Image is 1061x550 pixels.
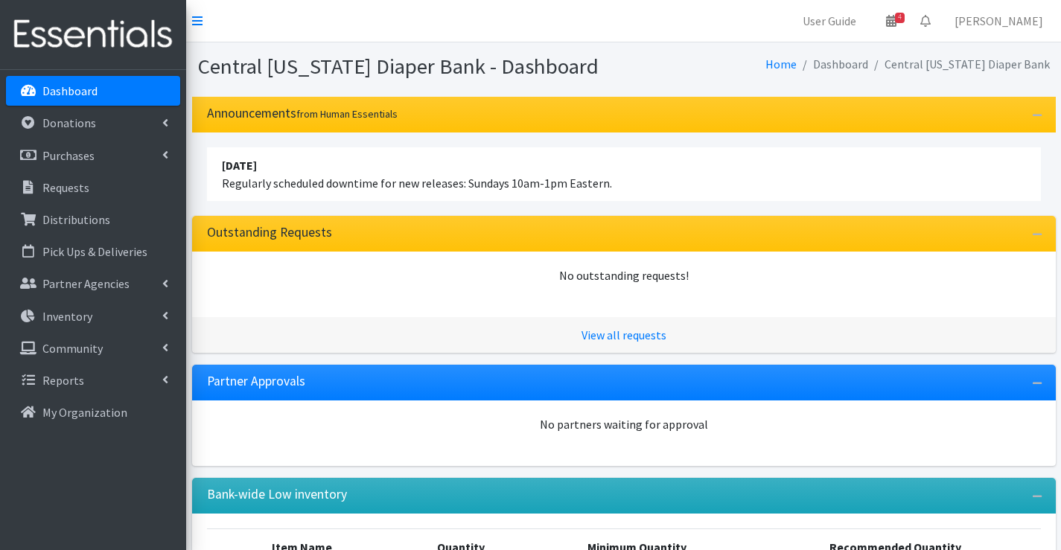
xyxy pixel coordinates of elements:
p: Purchases [42,148,95,163]
a: My Organization [6,397,180,427]
h3: Bank-wide Low inventory [207,487,347,502]
p: Donations [42,115,96,130]
h3: Partner Approvals [207,374,305,389]
a: Donations [6,108,180,138]
a: User Guide [791,6,868,36]
a: Home [765,57,797,71]
p: Distributions [42,212,110,227]
a: 4 [874,6,908,36]
a: [PERSON_NAME] [943,6,1055,36]
a: Distributions [6,205,180,234]
p: Partner Agencies [42,276,130,291]
a: Partner Agencies [6,269,180,298]
img: HumanEssentials [6,10,180,60]
strong: [DATE] [222,158,257,173]
p: Community [42,341,103,356]
h3: Announcements [207,106,398,121]
div: No partners waiting for approval [207,415,1041,433]
h1: Central [US_STATE] Diaper Bank - Dashboard [198,54,619,80]
a: Requests [6,173,180,202]
p: Pick Ups & Deliveries [42,244,147,259]
a: Reports [6,365,180,395]
a: View all requests [582,327,666,342]
a: Community [6,333,180,363]
a: Dashboard [6,76,180,106]
p: Inventory [42,309,92,324]
a: Pick Ups & Deliveries [6,237,180,266]
a: Inventory [6,301,180,331]
p: Requests [42,180,89,195]
p: Dashboard [42,83,98,98]
div: No outstanding requests! [207,266,1041,284]
li: Dashboard [797,54,868,75]
p: My Organization [42,405,127,420]
li: Central [US_STATE] Diaper Bank [868,54,1050,75]
a: Purchases [6,141,180,170]
h3: Outstanding Requests [207,225,332,240]
span: 4 [895,13,905,23]
small: from Human Essentials [296,107,398,121]
p: Reports [42,373,84,388]
li: Regularly scheduled downtime for new releases: Sundays 10am-1pm Eastern. [207,147,1041,201]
